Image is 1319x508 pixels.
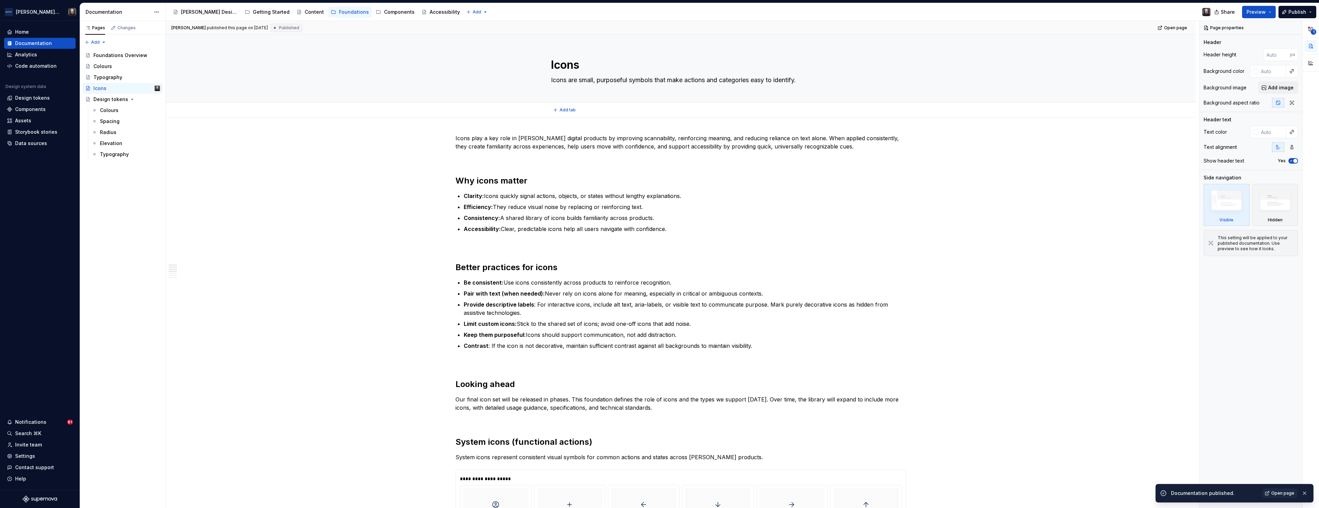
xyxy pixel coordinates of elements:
[464,214,906,222] p: A shared library of icons builds familiarity across products.
[1221,9,1235,15] span: Share
[82,83,163,94] a: IconsTeunis Vorsteveld
[4,439,76,450] a: Invite team
[455,453,906,461] p: System icons represent consistent visual symbols for common actions and states across [PERSON_NAM...
[419,7,463,18] a: Accessibility
[464,225,906,233] p: Clear, predictable icons help all users navigate with confidence.
[1164,25,1187,31] span: Open page
[15,129,57,135] div: Storybook stories
[1,4,78,19] button: [PERSON_NAME] AirlinesTeunis Vorsteveld
[1204,157,1244,164] div: Show header text
[181,9,238,15] div: [PERSON_NAME] Design
[15,464,54,471] div: Contact support
[1268,84,1294,91] span: Add image
[1268,217,1283,223] div: Hidden
[93,63,112,70] div: Colours
[455,379,906,390] h2: Looking ahead
[89,127,163,138] a: Radius
[1204,51,1236,58] div: Header height
[82,50,163,160] div: Page tree
[15,117,31,124] div: Assets
[4,38,76,49] a: Documentation
[100,151,129,158] div: Typography
[67,419,73,425] span: 81
[68,8,76,16] img: Teunis Vorsteveld
[455,134,906,151] p: Icons play a key role in [PERSON_NAME] digital products by improving scannability, reinforcing me...
[89,149,163,160] a: Typography
[15,140,47,147] div: Data sources
[455,262,906,273] h2: Better practices for icons
[1263,488,1297,498] a: Open page
[1204,39,1221,46] div: Header
[1218,235,1294,252] div: This setting will be applied to your published documentation. Use preview to see how it looks.
[551,105,579,115] button: Add tab
[550,57,809,73] textarea: Icons
[1242,6,1276,18] button: Preview
[464,331,906,339] p: Icons should support communication, not add distraction.
[1278,158,1286,164] label: Yes
[464,203,906,211] p: They reduce visual noise by replacing or reinforcing text.
[117,25,136,31] div: Changes
[1258,126,1286,138] input: Auto
[1288,9,1306,15] span: Publish
[93,74,122,81] div: Typography
[464,278,906,287] p: Use icons consistently across products to reinforce recognition.
[430,9,460,15] div: Accessibility
[4,417,76,428] button: Notifications81
[15,475,26,482] div: Help
[170,7,240,18] a: [PERSON_NAME] Design
[550,75,809,86] textarea: Icons are small, purposeful symbols that make actions and categories easy to identify.
[4,115,76,126] a: Assets
[373,7,417,18] a: Components
[455,175,906,186] h2: Why icons matter
[1264,48,1290,61] input: Auto
[1204,174,1241,181] div: Side navigation
[82,61,163,72] a: Colours
[170,5,463,19] div: Page tree
[15,95,50,101] div: Design tokens
[464,279,504,286] strong: Be consistent:
[1252,184,1298,226] div: Hidden
[455,395,906,412] p: Our final icon set will be released in phases. This foundation defines the role of icons and the ...
[4,26,76,37] a: Home
[15,106,46,113] div: Components
[1311,29,1316,35] span: 1
[171,25,206,31] span: [PERSON_NAME]
[1155,23,1190,33] a: Open page
[4,462,76,473] button: Contact support
[85,25,105,31] div: Pages
[82,37,108,47] button: Add
[1211,6,1239,18] button: Share
[464,289,906,298] p: Never rely on icons alone for meaning, especially in critical or ambiguous contexts.
[1219,217,1233,223] div: Visible
[384,9,415,15] div: Components
[23,496,57,503] svg: Supernova Logo
[339,9,369,15] div: Foundations
[464,320,906,328] p: Stick to the shared set of icons; avoid one-off icons that add noise.
[93,52,147,59] div: Foundations Overview
[464,192,484,199] strong: Clarity:
[1204,99,1260,106] div: Background aspect ratio
[4,451,76,462] a: Settings
[155,86,160,91] img: Teunis Vorsteveld
[15,430,41,437] div: Search ⌘K
[15,63,57,69] div: Code automation
[464,214,500,221] strong: Consistency:
[86,9,150,15] div: Documentation
[242,7,292,18] a: Getting Started
[294,7,327,18] a: Content
[1258,81,1298,94] button: Add image
[4,104,76,115] a: Components
[1204,116,1231,123] div: Header text
[560,107,576,113] span: Add tab
[1204,144,1237,151] div: Text alignment
[4,473,76,484] button: Help
[464,225,501,232] strong: Accessibility:
[5,8,13,16] img: f0306bc8-3074-41fb-b11c-7d2e8671d5eb.png
[253,9,290,15] div: Getting Started
[328,7,372,18] a: Foundations
[464,7,490,17] button: Add
[100,140,122,147] div: Elevation
[4,126,76,137] a: Storybook stories
[279,25,299,31] span: Published
[1204,84,1247,91] div: Background image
